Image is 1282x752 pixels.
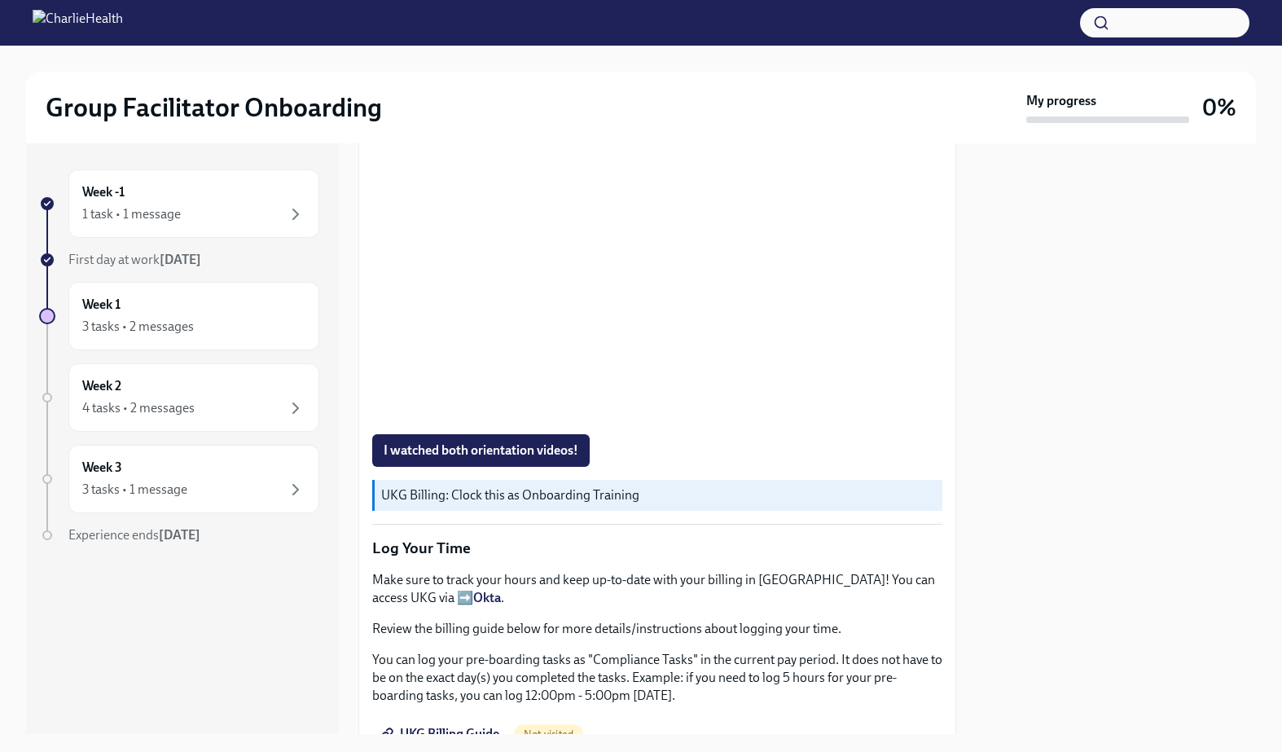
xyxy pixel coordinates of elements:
[473,590,501,605] a: Okta
[159,527,200,543] strong: [DATE]
[160,252,201,267] strong: [DATE]
[82,318,194,336] div: 3 tasks • 2 messages
[514,728,583,741] span: Not visited
[68,527,200,543] span: Experience ends
[82,481,187,499] div: 3 tasks • 1 message
[1202,93,1236,122] h3: 0%
[39,251,319,269] a: First day at work[DATE]
[82,296,121,314] h6: Week 1
[372,718,511,750] a: UKG Billing Guide
[372,620,942,638] p: Review the billing guide below for more details/instructions about logging your time.
[384,442,578,459] span: I watched both orientation videos!
[46,91,382,124] h2: Group Facilitator Onboarding
[372,538,942,559] p: Log Your Time
[1026,92,1096,110] strong: My progress
[381,486,936,504] p: UKG Billing: Clock this as Onboarding Training
[82,377,121,395] h6: Week 2
[39,169,319,238] a: Week -11 task • 1 message
[372,100,942,421] iframe: Compliance Orientation IC/PTE
[39,363,319,432] a: Week 24 tasks • 2 messages
[372,571,942,607] p: Make sure to track your hours and keep up-to-date with your billing in [GEOGRAPHIC_DATA]! You can...
[372,434,590,467] button: I watched both orientation videos!
[82,183,125,201] h6: Week -1
[372,651,942,705] p: You can log your pre-boarding tasks as "Compliance Tasks" in the current pay period. It does not ...
[39,445,319,513] a: Week 33 tasks • 1 message
[68,252,201,267] span: First day at work
[82,205,181,223] div: 1 task • 1 message
[384,726,499,742] span: UKG Billing Guide
[82,399,195,417] div: 4 tasks • 2 messages
[82,459,122,477] h6: Week 3
[33,10,123,36] img: CharlieHealth
[39,282,319,350] a: Week 13 tasks • 2 messages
